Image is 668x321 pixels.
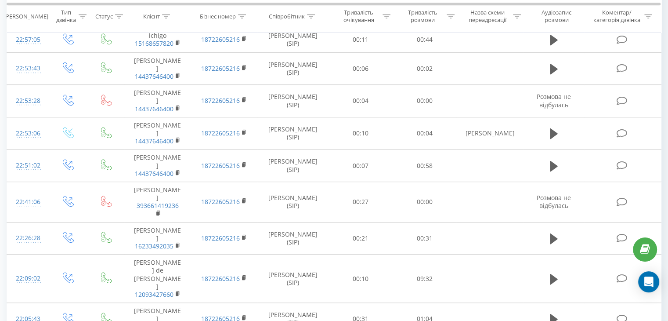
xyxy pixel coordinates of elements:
[201,197,240,206] a: 18722605216
[257,222,329,255] td: [PERSON_NAME] (SIP)
[201,129,240,137] a: 18722605216
[456,117,523,150] td: [PERSON_NAME]
[201,64,240,73] a: 18722605216
[135,242,173,250] a: 16233492035
[16,270,39,287] div: 22:09:02
[591,9,642,24] div: Коментар/категорія дзвінка
[124,222,191,255] td: [PERSON_NAME]
[16,193,39,211] div: 22:41:06
[329,117,393,150] td: 00:10
[257,27,329,52] td: [PERSON_NAME] (SIP)
[329,52,393,85] td: 00:06
[137,201,179,210] a: 393661419236
[201,96,240,105] a: 18722605216
[135,137,173,145] a: 14437646400
[393,85,456,117] td: 00:00
[16,92,39,109] div: 22:53:28
[124,255,191,303] td: [PERSON_NAME] de [PERSON_NAME]
[537,193,571,210] span: Розмова не відбулась
[393,117,456,150] td: 00:04
[16,157,39,174] div: 22:51:02
[329,150,393,182] td: 00:07
[257,182,329,222] td: [PERSON_NAME] (SIP)
[531,9,582,24] div: Аудіозапис розмови
[393,27,456,52] td: 00:44
[95,13,113,20] div: Статус
[124,52,191,85] td: [PERSON_NAME]
[257,85,329,117] td: [PERSON_NAME] (SIP)
[16,230,39,247] div: 22:26:28
[329,27,393,52] td: 00:11
[124,117,191,150] td: [PERSON_NAME]
[135,290,173,299] a: 12093427660
[124,182,191,222] td: [PERSON_NAME]
[257,255,329,303] td: [PERSON_NAME] (SIP)
[329,85,393,117] td: 00:04
[124,150,191,182] td: [PERSON_NAME]
[393,222,456,255] td: 00:31
[16,125,39,142] div: 22:53:06
[393,182,456,222] td: 00:00
[269,13,305,20] div: Співробітник
[135,39,173,47] a: 15168657820
[124,27,191,52] td: ichigo
[257,150,329,182] td: [PERSON_NAME] (SIP)
[465,9,511,24] div: Назва схеми переадресації
[329,182,393,222] td: 00:27
[393,255,456,303] td: 09:32
[143,13,160,20] div: Клієнт
[124,85,191,117] td: [PERSON_NAME]
[201,161,240,170] a: 18722605216
[55,9,76,24] div: Тип дзвінка
[135,105,173,113] a: 14437646400
[201,35,240,44] a: 18722605216
[257,117,329,150] td: [PERSON_NAME] (SIP)
[135,169,173,178] a: 14437646400
[537,92,571,109] span: Розмова не відбулась
[201,234,240,242] a: 18722605216
[200,13,236,20] div: Бізнес номер
[393,52,456,85] td: 00:02
[393,150,456,182] td: 00:58
[329,255,393,303] td: 00:10
[135,72,173,80] a: 14437646400
[16,31,39,48] div: 22:57:05
[329,222,393,255] td: 00:21
[257,52,329,85] td: [PERSON_NAME] (SIP)
[16,60,39,77] div: 22:53:43
[201,274,240,283] a: 18722605216
[638,271,659,292] div: Open Intercom Messenger
[401,9,444,24] div: Тривалість розмови
[4,13,48,20] div: [PERSON_NAME]
[337,9,381,24] div: Тривалість очікування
